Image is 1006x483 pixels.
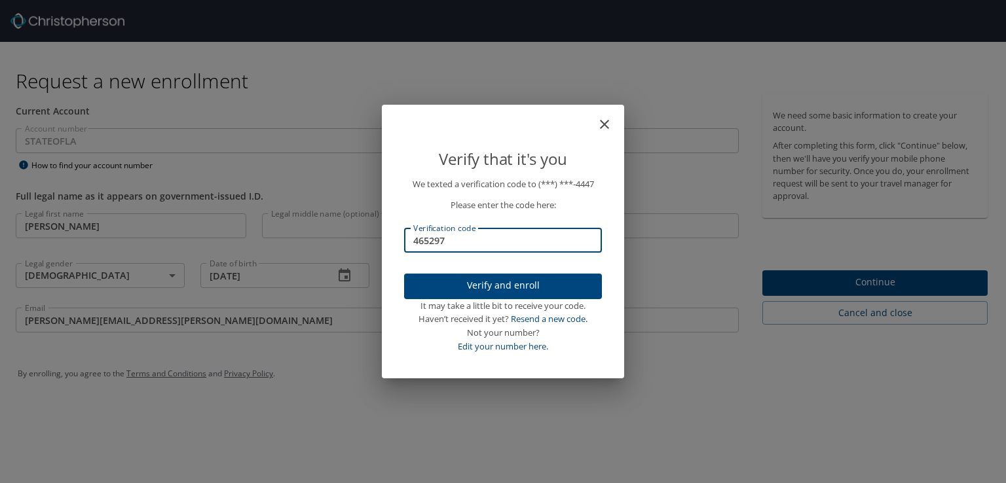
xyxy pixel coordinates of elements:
[404,274,602,299] button: Verify and enroll
[404,147,602,171] p: Verify that it's you
[603,110,619,126] button: close
[404,312,602,326] div: Haven’t received it yet?
[404,326,602,340] div: Not your number?
[511,313,587,325] a: Resend a new code.
[404,177,602,191] p: We texted a verification code to (***) ***- 4447
[404,198,602,212] p: Please enter the code here:
[415,277,591,294] span: Verify and enroll
[404,299,602,313] div: It may take a little bit to receive your code.
[458,340,548,352] a: Edit your number here.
